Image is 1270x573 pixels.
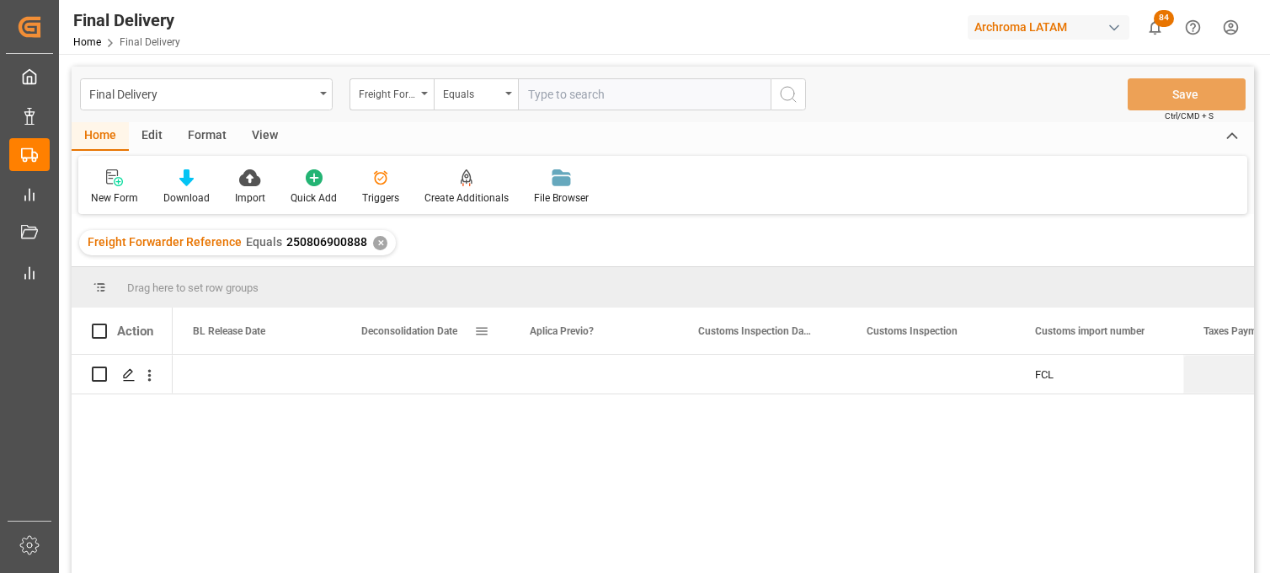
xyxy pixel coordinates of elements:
[530,325,594,337] span: Aplica Previo?
[88,235,242,249] span: Freight Forwarder Reference
[534,190,589,206] div: File Browser
[89,83,314,104] div: Final Delivery
[127,281,259,294] span: Drag here to set row groups
[235,190,265,206] div: Import
[968,11,1136,43] button: Archroma LATAM
[91,190,138,206] div: New Form
[443,83,500,102] div: Equals
[163,190,210,206] div: Download
[1136,8,1174,46] button: show 84 new notifications
[359,83,416,102] div: Freight Forwarder Reference
[175,122,239,151] div: Format
[424,190,509,206] div: Create Additionals
[239,122,291,151] div: View
[73,36,101,48] a: Home
[968,15,1129,40] div: Archroma LATAM
[1035,325,1145,337] span: Customs import number
[117,324,153,339] div: Action
[867,325,958,337] span: Customs Inspection
[698,325,811,337] span: Customs Inspection Date
[373,236,387,250] div: ✕
[1165,110,1214,122] span: Ctrl/CMD + S
[80,78,333,110] button: open menu
[771,78,806,110] button: search button
[350,78,434,110] button: open menu
[1174,8,1212,46] button: Help Center
[518,78,771,110] input: Type to search
[193,325,265,337] span: BL Release Date
[129,122,175,151] div: Edit
[1015,355,1183,394] div: FCL
[362,190,399,206] div: Triggers
[361,325,457,337] span: Deconsolidation Date
[72,355,173,394] div: Press SPACE to select this row.
[73,8,180,33] div: Final Delivery
[286,235,367,249] span: 250806900888
[1154,10,1174,27] span: 84
[1128,78,1246,110] button: Save
[72,122,129,151] div: Home
[246,235,282,249] span: Equals
[291,190,337,206] div: Quick Add
[434,78,518,110] button: open menu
